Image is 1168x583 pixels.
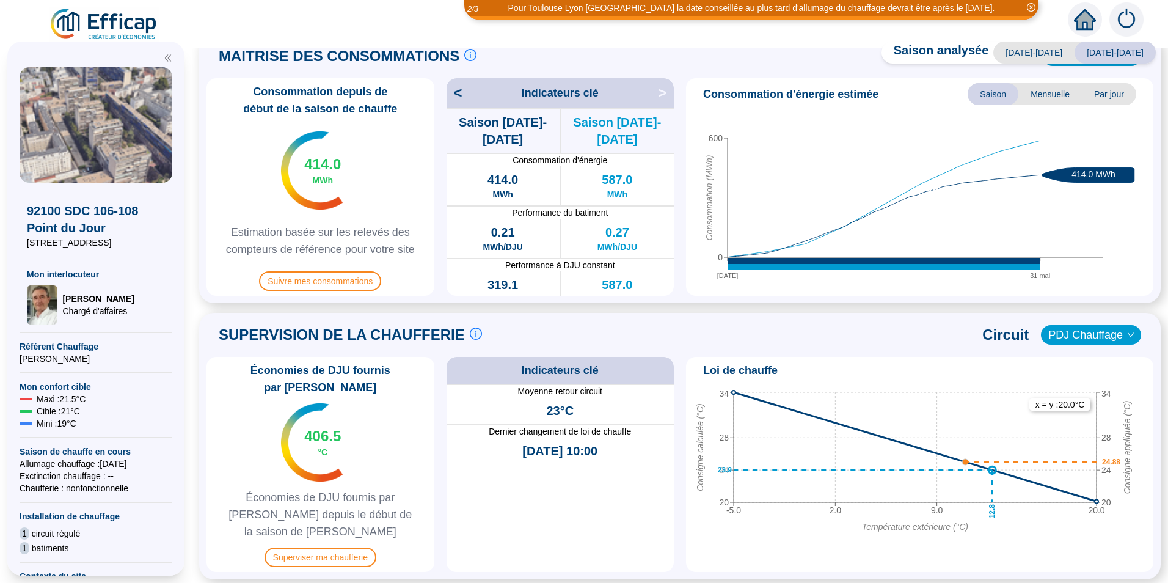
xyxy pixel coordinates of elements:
[719,497,729,507] tspan: 20
[20,510,172,522] span: Installation de chauffage
[27,237,165,249] span: [STREET_ADDRESS]
[982,325,1029,345] span: Circuit
[1082,83,1136,105] span: Par jour
[522,84,599,101] span: Indicateurs clé
[259,271,381,291] span: Suivre mes consommations
[219,46,459,66] span: MAITRISE DES CONSOMMATIONS
[211,224,429,258] span: Estimation basée sur les relevés des compteurs de référence pour votre site
[20,482,172,494] span: Chaufferie : non fonctionnelle
[27,268,165,280] span: Mon interlocuteur
[719,433,729,442] tspan: 28
[464,49,476,61] span: info-circle
[20,381,172,393] span: Mon confort cible
[1074,9,1096,31] span: home
[607,293,627,306] span: MWh
[281,403,343,482] img: indicateur températures
[37,417,76,430] span: Mini : 19 °C
[968,83,1018,105] span: Saison
[27,202,165,237] span: 92100 SDC 106-108 Point du Jour
[703,86,878,103] span: Consommation d'énergie estimée
[492,293,513,306] span: MWh
[487,276,518,293] span: 319.1
[487,171,518,188] span: 414.0
[447,154,674,166] span: Consommation d'énergie
[1030,272,1050,279] tspan: 31 mai
[32,542,69,554] span: batiments
[219,325,465,345] span: SUPERVISION DE LA CHAUFFERIE
[447,83,462,103] span: <
[1018,83,1082,105] span: Mensuelle
[313,174,333,186] span: MWh
[467,4,478,13] i: 2 / 3
[37,405,80,417] span: Cible : 21 °C
[20,458,172,470] span: Allumage chauffage : [DATE]
[447,207,674,219] span: Performance du batiment
[1048,326,1134,344] span: PDJ Chauffage
[1035,400,1085,409] text: x = y : 20.0 °C
[605,224,629,241] span: 0.27
[695,404,705,491] tspan: Consigne calculée (°C)
[483,241,522,253] span: MWh/DJU
[993,42,1075,64] span: [DATE]-[DATE]
[20,527,29,540] span: 1
[704,155,714,241] tspan: Consommation (MWh)
[492,188,513,200] span: MWh
[211,489,429,540] span: Économies de DJU fournis par [PERSON_NAME] depuis le début de la saison de [PERSON_NAME]
[1109,2,1144,37] img: alerts
[447,425,674,438] span: Dernier changement de loi de chauffe
[726,505,741,515] tspan: -5.0
[20,542,29,554] span: 1
[20,570,172,582] span: Contexte du site
[602,171,632,188] span: 587.0
[37,393,86,405] span: Maxi : 21.5 °C
[62,293,134,305] span: [PERSON_NAME]
[164,54,172,62] span: double-left
[1071,169,1115,179] text: 414.0 MWh
[718,252,723,262] tspan: 0
[709,133,723,143] tspan: 600
[1127,331,1134,339] span: down
[281,131,343,210] img: indicateur températures
[561,114,674,148] span: Saison [DATE]-[DATE]
[304,155,341,174] span: 414.0
[211,83,429,117] span: Consommation depuis de début de la saison de chauffe
[1101,433,1111,442] tspan: 28
[546,402,574,419] span: 23°C
[508,2,995,15] div: Pour Toulouse Lyon [GEOGRAPHIC_DATA] la date conseillée au plus tard d'allumage du chauffage devr...
[62,305,134,317] span: Chargé d'affaires
[447,259,674,271] span: Performance à DJU constant
[522,442,597,460] span: [DATE] 10:00
[1075,42,1156,64] span: [DATE]-[DATE]
[20,340,172,353] span: Référent Chauffage
[602,276,632,293] span: 587.0
[20,353,172,365] span: [PERSON_NAME]
[27,285,57,324] img: Chargé d'affaires
[265,548,376,567] span: Superviser ma chaufferie
[1101,465,1111,475] tspan: 24
[304,427,341,446] span: 406.5
[318,446,327,458] span: °C
[49,7,159,42] img: efficap energie logo
[32,527,80,540] span: circuit régulé
[447,114,560,148] span: Saison [DATE]-[DATE]
[718,466,732,474] text: 23.9
[881,42,989,64] span: Saison analysée
[1122,401,1132,494] tspan: Consigne appliquée (°C)
[597,241,637,253] span: MWh/DJU
[491,224,515,241] span: 0.21
[1101,389,1111,398] tspan: 34
[658,83,674,103] span: >
[1102,458,1120,466] text: 24.88
[862,522,968,532] tspan: Température extérieure (°C)
[717,272,739,279] tspan: [DATE]
[830,505,842,515] tspan: 2.0
[20,470,172,482] span: Exctinction chauffage : --
[522,362,599,379] span: Indicateurs clé
[931,505,943,515] tspan: 9.0
[703,362,778,379] span: Loi de chauffe
[988,504,996,519] text: 12.8
[470,328,482,340] span: info-circle
[607,188,627,200] span: MWh
[211,362,429,396] span: Économies de DJU fournis par [PERSON_NAME]
[1027,3,1035,12] span: close-circle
